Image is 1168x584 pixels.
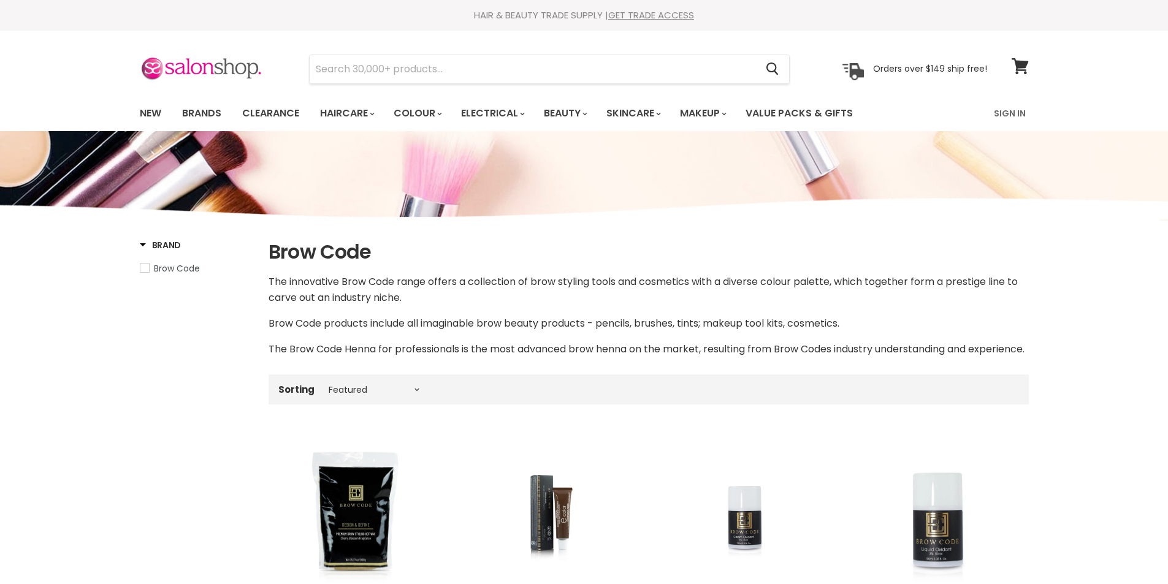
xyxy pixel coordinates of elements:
a: Value Packs & Gifts [736,100,862,126]
h1: Brow Code [269,239,1029,265]
a: GET TRADE ACCESS [608,9,694,21]
button: Search [757,55,789,83]
span: The Brow Code Henna for professionals is the most advanced brow henna on the market, resulting fr... [269,342,1025,356]
form: Product [309,55,790,84]
div: HAIR & BEAUTY TRADE SUPPLY | [124,9,1044,21]
nav: Main [124,96,1044,131]
ul: Main menu [131,96,925,131]
p: The innovative Brow Code range offers a collection of brow styling tools and cosmetics with a div... [269,274,1029,306]
a: Clearance [233,100,308,126]
a: New [131,100,170,126]
input: Search [310,55,757,83]
a: Electrical [452,100,532,126]
h3: Brand [140,239,181,251]
a: Brands [173,100,231,126]
a: Sign In [987,100,1033,126]
span: Brow Code [154,262,200,275]
span: Brow Code products include all imaginable brow beauty products - pencils, brushes, tints; makeup ... [269,316,839,330]
p: Orders over $149 ship free! [873,63,987,74]
a: Skincare [597,100,668,126]
a: Beauty [535,100,595,126]
a: Makeup [671,100,734,126]
label: Sorting [278,384,315,395]
a: Haircare [311,100,382,126]
a: Colour [384,100,449,126]
a: Brow Code [140,262,253,275]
